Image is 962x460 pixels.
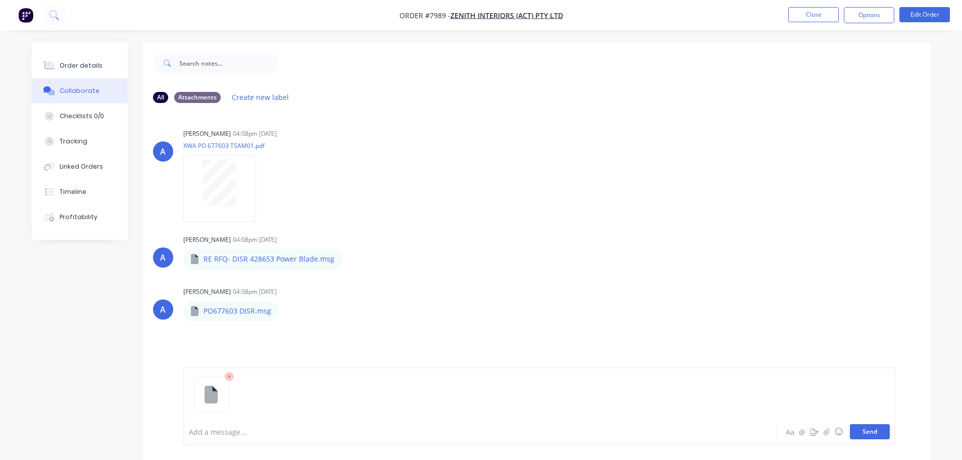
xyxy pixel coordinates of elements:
[160,303,166,316] div: A
[233,287,277,296] div: 04:08pm [DATE]
[183,287,231,296] div: [PERSON_NAME]
[174,92,221,103] div: Attachments
[844,7,894,23] button: Options
[796,426,808,438] button: @
[179,53,279,73] input: Search notes...
[32,205,128,230] button: Profitability
[32,78,128,104] button: Collaborate
[32,129,128,154] button: Tracking
[233,235,277,244] div: 04:08pm [DATE]
[833,426,845,438] button: ☺
[32,104,128,129] button: Checklists 0/0
[788,7,839,22] button: Close
[160,251,166,264] div: A
[160,145,166,158] div: A
[60,187,86,196] div: Timeline
[399,11,450,20] span: Order #7989 -
[784,426,796,438] button: Aa
[204,254,334,264] p: RE RFQ- DISR 428653 Power Blade.msg
[32,179,128,205] button: Timeline
[227,90,294,104] button: Create new label
[233,129,277,138] div: 04:08pm [DATE]
[60,61,103,70] div: Order details
[183,141,266,150] p: XWA PO 677603 TSAM01.pdf
[850,424,890,439] button: Send
[60,112,104,121] div: Checklists 0/0
[899,7,950,22] button: Edit Order
[32,53,128,78] button: Order details
[60,86,99,95] div: Collaborate
[60,213,97,222] div: Profitability
[32,154,128,179] button: Linked Orders
[183,235,231,244] div: [PERSON_NAME]
[60,137,87,146] div: Tracking
[450,11,563,20] a: Zenith Interiors (ACT) Pty Ltd
[18,8,33,23] img: Factory
[60,162,103,171] div: Linked Orders
[204,306,271,316] p: PO677603 DISR.msg
[153,92,168,103] div: All
[183,129,231,138] div: [PERSON_NAME]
